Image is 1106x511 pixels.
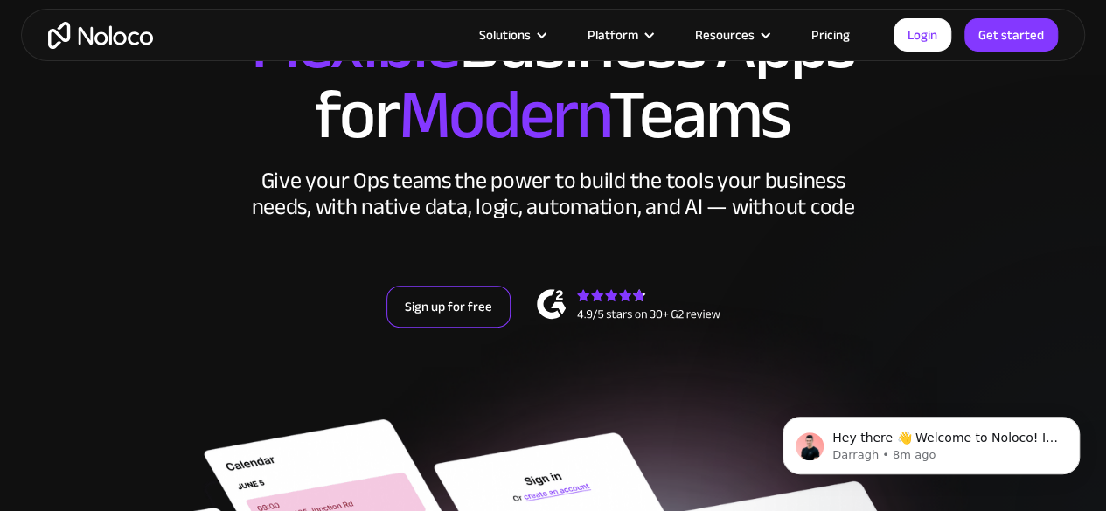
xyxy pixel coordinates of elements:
div: Solutions [457,24,566,46]
a: Login [894,18,951,52]
div: Platform [588,24,638,46]
a: Pricing [790,24,872,46]
a: home [48,22,153,49]
h2: Business Apps for Teams [17,10,1089,150]
div: Platform [566,24,673,46]
span: Modern [398,50,609,180]
div: Solutions [479,24,531,46]
div: Give your Ops teams the power to build the tools your business needs, with native data, logic, au... [247,168,859,220]
iframe: Intercom notifications message [756,380,1106,502]
div: Resources [695,24,755,46]
a: Get started [964,18,1058,52]
a: Sign up for free [386,286,511,328]
div: Resources [673,24,790,46]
